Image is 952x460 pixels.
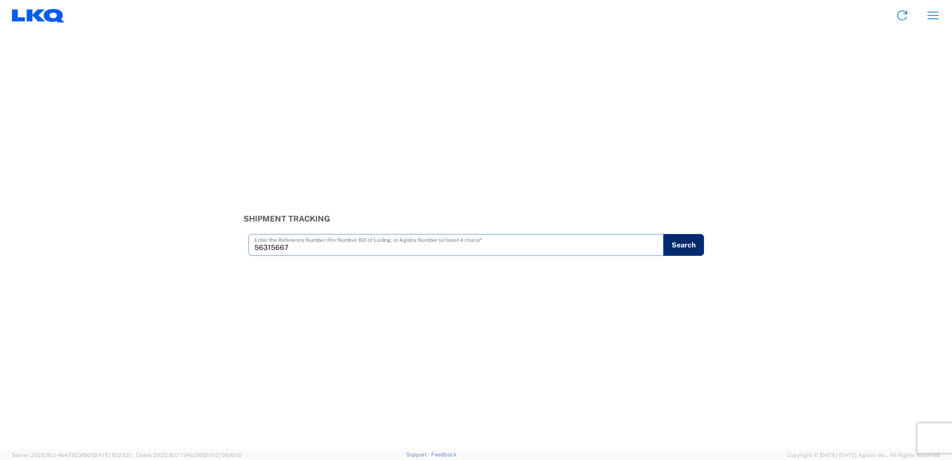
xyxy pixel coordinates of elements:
[243,214,709,224] h3: Shipment Tracking
[787,451,940,460] span: Copyright © [DATE]-[DATE] Agistix Inc., All Rights Reserved
[12,452,131,458] span: Server: 2025.18.0-4e47823f9d1
[431,452,457,458] a: Feedback
[136,452,241,458] span: Client: 2025.18.0-7346316
[663,234,704,256] button: Search
[93,452,131,458] span: [DATE] 10:23:21
[203,452,241,458] span: [DATE] 08:10:16
[406,452,431,458] a: Support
